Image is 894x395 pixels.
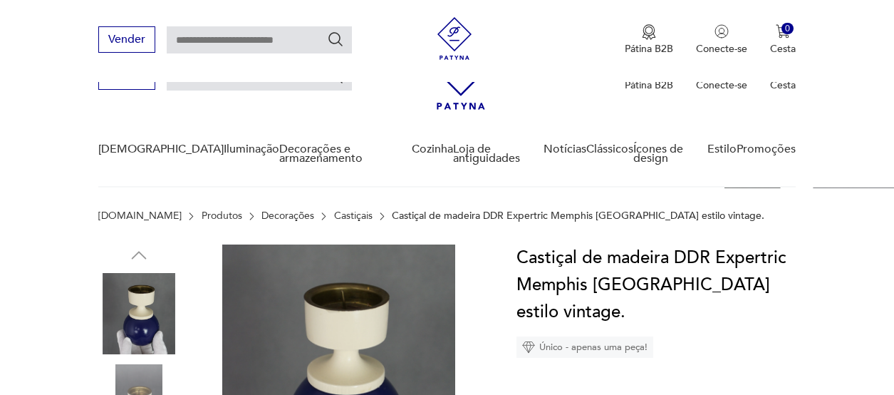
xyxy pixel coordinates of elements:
button: Conecte-se [696,24,747,56]
a: [DEMOGRAPHIC_DATA] [98,122,224,177]
a: Clássicos [586,122,633,177]
a: Vender [98,73,155,83]
font: Pátina B2B [625,42,673,56]
font: Cesta [770,78,796,92]
font: Promoções [737,141,796,157]
font: Decorações [261,209,314,222]
font: Notícias [544,141,586,157]
a: Ícone de medalhaPátina B2B [625,24,673,56]
a: [DOMAIN_NAME] [98,210,182,222]
img: Ícone do usuário [714,24,729,39]
img: Ícone de diamante [522,341,535,354]
a: Notícias [544,122,586,177]
a: Loja de antiguidades [453,122,544,186]
a: Produtos [202,210,242,222]
a: Promoções [737,122,796,177]
font: Castiçais [334,209,373,222]
font: Loja de antiguidades [453,141,520,166]
font: 0 [785,22,790,35]
font: Produtos [202,209,242,222]
font: Castiçal de madeira DDR Expertric Memphis [GEOGRAPHIC_DATA] estilo vintage. [516,246,786,324]
font: [DOMAIN_NAME] [98,209,182,222]
img: Patina - loja de móveis e decorações vintage [433,17,476,60]
font: Vender [108,31,145,47]
font: Único - apenas uma peça! [539,341,648,354]
a: Ícones de design [633,122,707,186]
font: Pátina B2B [625,78,673,92]
a: Vender [98,36,155,46]
font: Castiçal de madeira DDR Expertric Memphis [GEOGRAPHIC_DATA] estilo vintage. [392,209,764,222]
font: [DEMOGRAPHIC_DATA] [98,141,224,157]
a: Cozinha [412,122,453,177]
font: Cozinha [412,141,453,157]
font: Ícones de design [633,141,683,166]
a: Iluminação [224,122,279,177]
font: Cesta [770,42,796,56]
img: Ícone do carrinho [776,24,790,39]
button: Vender [98,26,155,53]
button: Procurar [327,31,344,48]
button: 0Cesta [770,24,796,56]
a: Decorações [261,210,314,222]
a: Decorações e armazenamento [279,122,412,186]
button: Pátina B2B [625,24,673,56]
font: Iluminação [224,141,279,157]
font: Conecte-se [696,42,747,56]
font: Conecte-se [696,78,747,92]
img: Ícone de medalha [642,24,656,40]
font: Clássicos [586,141,633,157]
a: Castiçais [334,210,373,222]
font: Estilo [707,141,737,157]
a: Estilo [707,122,737,177]
img: Foto do produto: Porta-velas de madeira estilo Memphis Milano da DDR Expertric. Vintage [98,273,180,354]
font: Decorações e armazenamento [279,141,363,166]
